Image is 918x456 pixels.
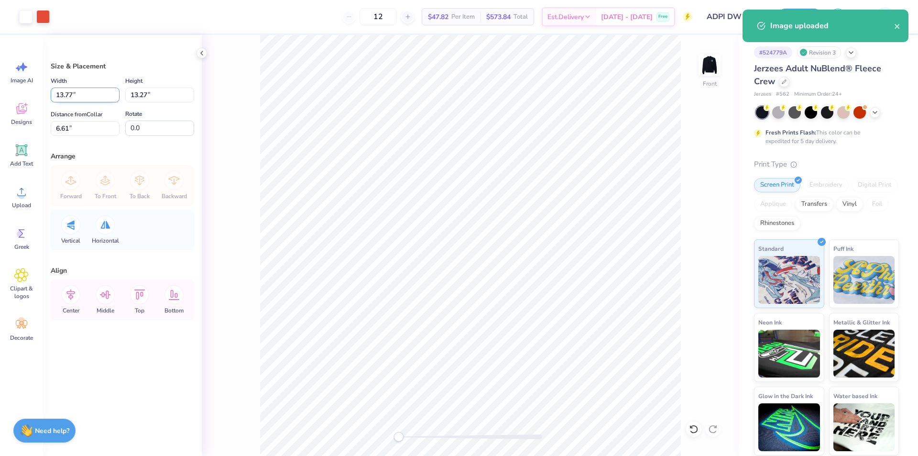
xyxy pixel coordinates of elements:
span: Glow in the Dark Ink [758,391,813,401]
div: Align [51,266,194,276]
div: Revision 3 [797,46,841,58]
div: Print Type [754,159,899,170]
label: Height [125,75,142,87]
span: Jerzees Adult NuBlend® Fleece Crew [754,63,881,87]
span: Designs [11,118,32,126]
span: # 562 [776,90,789,99]
label: Distance from Collar [51,109,102,120]
div: Arrange [51,151,194,161]
img: Standard [758,256,820,304]
span: Upload [12,201,31,209]
div: Embroidery [803,178,849,192]
button: close [894,20,901,32]
input: Untitled Design [699,7,770,26]
strong: Need help? [35,426,69,435]
span: $573.84 [486,12,511,22]
label: Rotate [125,108,142,120]
div: Foil [866,197,888,211]
div: Vinyl [836,197,863,211]
span: Clipart & logos [6,285,37,300]
img: Water based Ink [833,403,895,451]
span: Minimum Order: 24 + [794,90,842,99]
span: [DATE] - [DATE] [601,12,653,22]
span: Free [658,13,667,20]
div: Accessibility label [394,432,404,442]
span: Decorate [10,334,33,342]
img: Hazel Del Rosario [875,7,895,26]
span: Add Text [10,160,33,167]
img: Puff Ink [833,256,895,304]
input: – – [360,8,397,25]
span: Middle [97,307,114,314]
span: Bottom [164,307,184,314]
img: Neon Ink [758,330,820,378]
span: Puff Ink [833,244,853,254]
span: Est. Delivery [547,12,584,22]
span: Water based Ink [833,391,877,401]
span: Jerzees [754,90,771,99]
label: Width [51,75,67,87]
div: Transfers [795,197,833,211]
span: Image AI [11,77,33,84]
div: Screen Print [754,178,800,192]
span: $47.82 [428,12,448,22]
span: Greek [14,243,29,251]
img: Glow in the Dark Ink [758,403,820,451]
span: Horizontal [92,237,119,245]
div: Rhinestones [754,216,800,231]
div: Front [703,79,717,88]
span: Metallic & Glitter Ink [833,317,890,327]
span: Vertical [61,237,80,245]
span: Top [135,307,144,314]
a: HR [858,7,899,26]
span: Per Item [451,12,475,22]
img: Metallic & Glitter Ink [833,330,895,378]
div: This color can be expedited for 5 day delivery. [765,128,883,145]
div: Applique [754,197,792,211]
span: Center [63,307,79,314]
div: Image uploaded [770,20,894,32]
strong: Fresh Prints Flash: [765,129,816,136]
span: Total [514,12,528,22]
div: # 524779A [754,46,792,58]
span: Standard [758,244,784,254]
span: Neon Ink [758,317,782,327]
img: Front [700,56,719,75]
div: Size & Placement [51,61,194,71]
div: Digital Print [852,178,898,192]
